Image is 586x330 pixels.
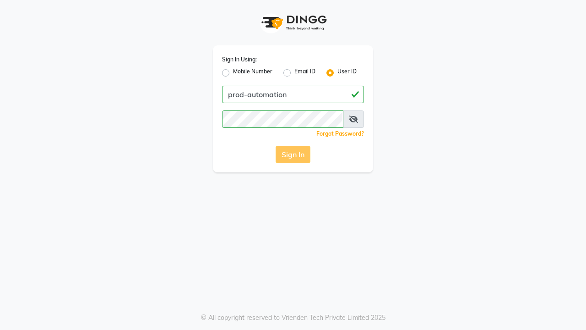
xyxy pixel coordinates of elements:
[337,67,357,78] label: User ID
[294,67,315,78] label: Email ID
[233,67,272,78] label: Mobile Number
[256,9,330,36] img: logo1.svg
[316,130,364,137] a: Forgot Password?
[222,110,343,128] input: Username
[222,55,257,64] label: Sign In Using:
[222,86,364,103] input: Username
